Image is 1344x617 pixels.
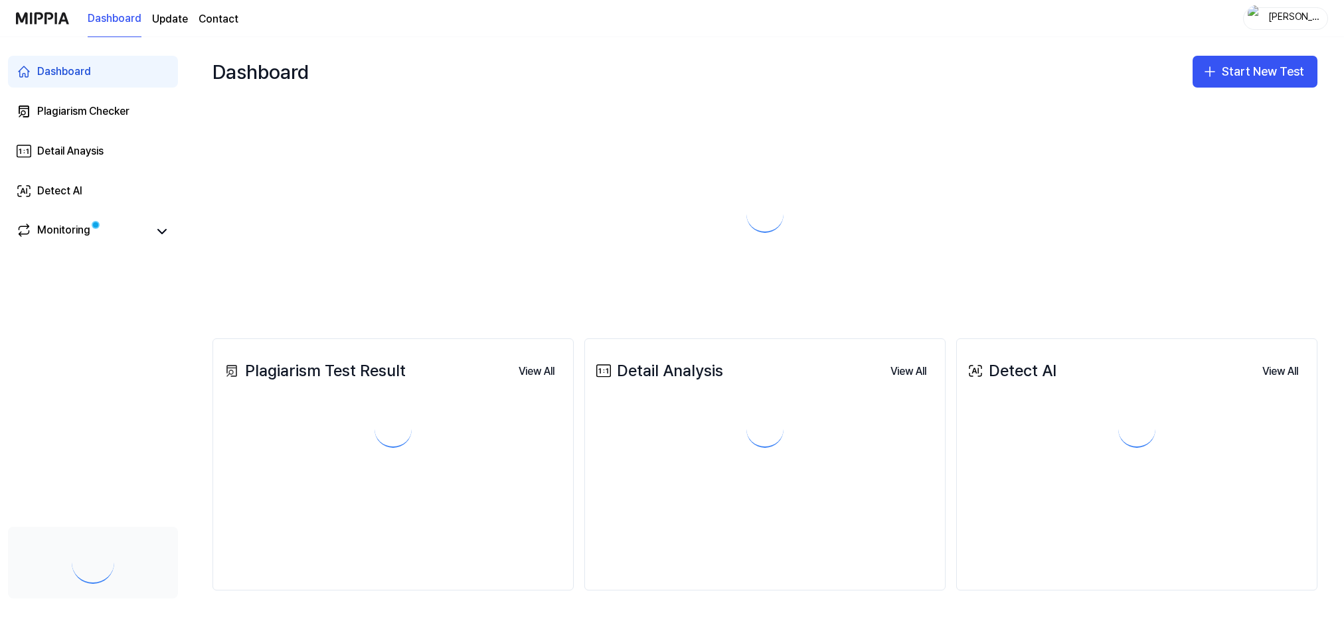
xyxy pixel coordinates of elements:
button: profile[PERSON_NAME] [1243,7,1328,30]
a: Detect AI [8,175,178,207]
a: View All [508,357,565,385]
a: Monitoring [16,222,149,241]
a: Plagiarism Checker [8,96,178,127]
a: Detail Anaysis [8,135,178,167]
div: Dashboard [212,50,309,93]
a: Contact [199,11,238,27]
div: Detect AI [965,358,1056,383]
button: View All [880,358,937,385]
img: profile [1248,5,1264,32]
div: Detail Anaysis [37,143,104,159]
div: Detect AI [37,183,82,199]
button: View All [1252,358,1309,385]
a: Update [152,11,188,27]
div: Detail Analysis [593,358,723,383]
button: View All [508,358,565,385]
div: Plagiarism Test Result [221,358,406,383]
button: Start New Test [1193,56,1317,88]
a: Dashboard [8,56,178,88]
div: [PERSON_NAME] [1268,11,1319,25]
a: View All [1252,357,1309,385]
a: View All [880,357,937,385]
div: Plagiarism Checker [37,103,129,119]
a: Dashboard [88,1,141,37]
div: Monitoring [37,222,90,241]
div: Dashboard [37,64,91,80]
